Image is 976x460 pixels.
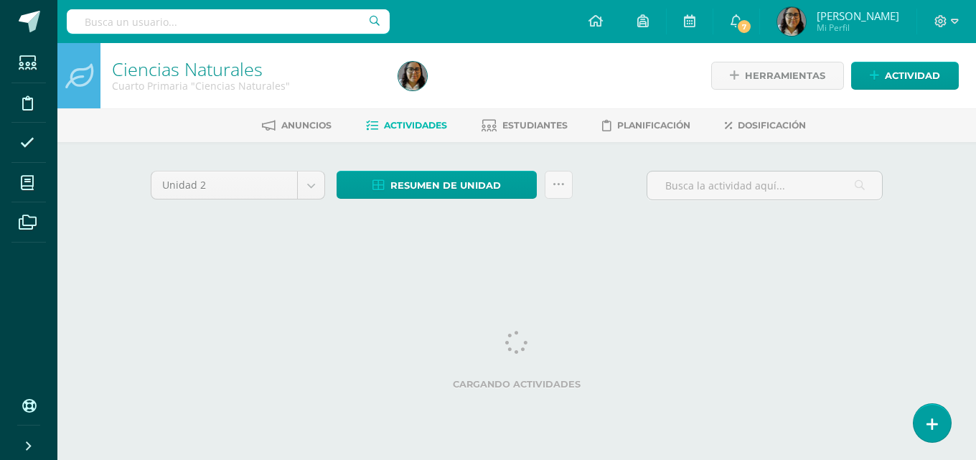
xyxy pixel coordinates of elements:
[502,120,568,131] span: Estudiantes
[337,171,537,199] a: Resumen de unidad
[617,120,690,131] span: Planificación
[885,62,940,89] span: Actividad
[112,79,381,93] div: Cuarto Primaria 'Ciencias Naturales'
[67,9,390,34] input: Busca un usuario...
[398,62,427,90] img: 23d0ae235d7beccb18ed4a1acd7fe956.png
[390,172,501,199] span: Resumen de unidad
[366,114,447,137] a: Actividades
[262,114,332,137] a: Anuncios
[162,172,286,199] span: Unidad 2
[851,62,959,90] a: Actividad
[647,172,882,200] input: Busca la actividad aquí...
[602,114,690,137] a: Planificación
[745,62,825,89] span: Herramientas
[736,19,752,34] span: 7
[281,120,332,131] span: Anuncios
[112,57,263,81] a: Ciencias Naturales
[725,114,806,137] a: Dosificación
[777,7,806,36] img: 23d0ae235d7beccb18ed4a1acd7fe956.png
[738,120,806,131] span: Dosificación
[817,9,899,23] span: [PERSON_NAME]
[482,114,568,137] a: Estudiantes
[151,172,324,199] a: Unidad 2
[711,62,844,90] a: Herramientas
[151,379,883,390] label: Cargando actividades
[817,22,899,34] span: Mi Perfil
[384,120,447,131] span: Actividades
[112,59,381,79] h1: Ciencias Naturales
